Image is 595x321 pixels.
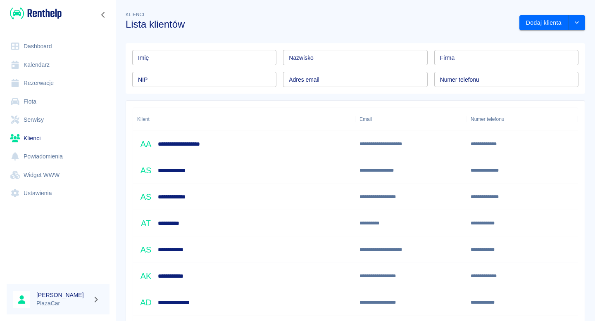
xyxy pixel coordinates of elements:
div: AK [137,267,155,285]
div: Numer telefonu [466,108,578,131]
div: Klient [133,108,355,131]
div: Email [359,108,372,131]
div: AS [137,241,155,258]
button: drop-down [569,15,585,31]
div: Numer telefonu [471,108,504,131]
div: Klient [137,108,150,131]
h3: Lista klientów [126,19,513,30]
a: Dashboard [7,37,109,56]
button: Dodaj klienta [519,15,569,31]
a: Serwisy [7,111,109,129]
a: Powiadomienia [7,147,109,166]
a: Widget WWW [7,166,109,184]
a: Renthelp logo [7,7,62,20]
span: Klienci [126,12,144,17]
div: AS [137,188,155,205]
a: Ustawienia [7,184,109,203]
div: Email [355,108,466,131]
div: AD [137,294,155,311]
img: Renthelp logo [10,7,62,20]
a: Kalendarz [7,56,109,74]
div: AS [137,162,155,179]
a: Flota [7,92,109,111]
a: Rezerwacje [7,74,109,92]
div: AT [137,215,155,232]
div: AA [137,135,155,153]
p: PlazaCar [36,299,89,308]
a: Klienci [7,129,109,148]
h6: [PERSON_NAME] [36,291,89,299]
button: Zwiń nawigację [97,9,109,20]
